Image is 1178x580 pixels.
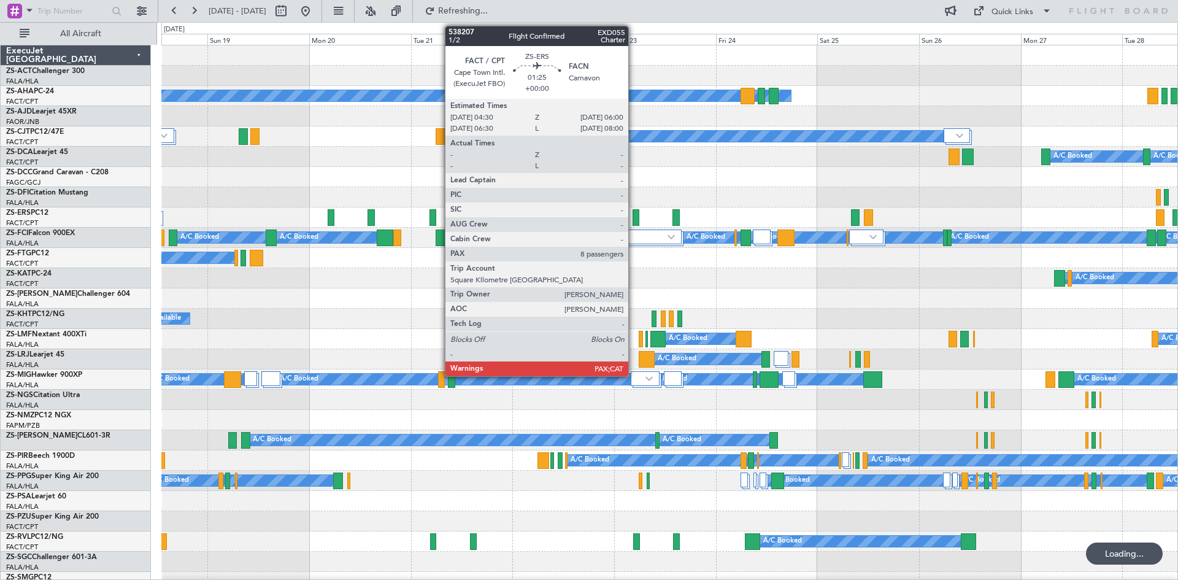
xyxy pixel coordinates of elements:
[6,209,48,217] a: ZS-ERSPC12
[6,128,30,136] span: ZS-CJT
[6,290,77,298] span: ZS-[PERSON_NAME]
[164,25,185,35] div: [DATE]
[6,392,80,399] a: ZS-NGSCitation Ultra
[6,290,130,298] a: ZS-[PERSON_NAME]Challenger 604
[1077,370,1116,389] div: A/C Booked
[6,473,99,480] a: ZS-PPGSuper King Air 200
[6,250,49,257] a: ZS-FTGPC12
[967,1,1058,21] button: Quick Links
[6,88,34,95] span: ZS-AHA
[209,6,266,17] span: [DATE] - [DATE]
[6,371,82,379] a: ZS-MIGHawker 900XP
[6,493,66,500] a: ZS-PSALearjet 60
[512,34,614,45] div: Wed 22
[6,432,110,439] a: ZS-[PERSON_NAME]CL601-3R
[180,228,219,247] div: A/C Booked
[37,2,108,20] input: Trip Number
[6,533,31,541] span: ZS-RVL
[6,331,32,338] span: ZS-LMF
[1021,34,1123,45] div: Mon 27
[6,493,31,500] span: ZS-PSA
[6,108,32,115] span: ZS-AJD
[6,432,77,439] span: ZS-[PERSON_NAME]
[6,259,38,268] a: FACT/CPT
[6,412,34,419] span: ZS-NMZ
[6,239,39,248] a: FALA/HLA
[6,473,31,480] span: ZS-PPG
[869,234,877,239] img: arrow-gray.svg
[6,513,31,520] span: ZS-PZU
[6,149,33,156] span: ZS-DCA
[669,330,707,348] div: A/C Booked
[6,68,85,75] a: ZS-ACTChallenger 300
[411,34,513,45] div: Tue 21
[6,230,28,237] span: ZS-FCI
[6,462,39,471] a: FALA/HLA
[687,228,725,247] div: A/C Booked
[6,421,40,430] a: FAPM/PZB
[645,376,653,381] img: arrow-gray.svg
[6,279,38,288] a: FACT/CPT
[950,228,989,247] div: A/C Booked
[6,117,39,126] a: FAOR/JNB
[6,230,75,237] a: ZS-FCIFalcon 900EX
[6,108,77,115] a: ZS-AJDLearjet 45XR
[6,554,97,561] a: ZS-SGCChallenger 601-3A
[6,392,33,399] span: ZS-NGS
[6,128,64,136] a: ZS-CJTPC12/47E
[6,88,54,95] a: ZS-AHAPC-24
[6,412,71,419] a: ZS-NMZPC12 NGX
[151,370,190,389] div: A/C Booked
[571,451,609,470] div: A/C Booked
[6,189,29,196] span: ZS-DFI
[6,522,38,532] a: FACT/CPT
[569,127,608,145] div: A/C Booked
[6,360,39,369] a: FALA/HLA
[961,471,1000,490] div: A/C Booked
[6,198,39,207] a: FALA/HLA
[1076,269,1114,287] div: A/C Booked
[919,34,1021,45] div: Sun 26
[309,34,411,45] div: Mon 20
[6,554,32,561] span: ZS-SGC
[6,311,32,318] span: ZS-KHT
[6,513,99,520] a: ZS-PZUSuper King Air 200
[6,189,88,196] a: ZS-DFICitation Mustang
[160,133,167,138] img: arrow-gray.svg
[871,451,910,470] div: A/C Booked
[280,228,318,247] div: A/C Booked
[658,350,696,368] div: A/C Booked
[6,543,38,552] a: FACT/CPT
[817,34,919,45] div: Sat 25
[6,158,38,167] a: FACT/CPT
[6,533,63,541] a: ZS-RVLPC12/NG
[716,34,818,45] div: Fri 24
[1086,543,1163,565] div: Loading...
[6,77,39,86] a: FALA/HLA
[6,320,38,329] a: FACT/CPT
[6,270,52,277] a: ZS-KATPC-24
[6,311,64,318] a: ZS-KHTPC12/NG
[32,29,129,38] span: All Aircraft
[6,68,32,75] span: ZS-ACT
[253,431,291,449] div: A/C Booked
[472,228,511,247] div: A/C Booked
[614,34,716,45] div: Thu 23
[6,452,75,460] a: ZS-PIRBeech 1900D
[6,502,39,511] a: FALA/HLA
[6,563,39,572] a: FALA/HLA
[6,178,40,187] a: FAGC/GCJ
[6,209,31,217] span: ZS-ERS
[6,137,38,147] a: FACT/CPT
[6,371,31,379] span: ZS-MIG
[6,381,39,390] a: FALA/HLA
[6,149,68,156] a: ZS-DCALearjet 45
[150,471,189,490] div: A/C Booked
[6,452,28,460] span: ZS-PIR
[6,218,38,228] a: FACT/CPT
[763,532,802,551] div: A/C Booked
[6,340,39,349] a: FALA/HLA
[754,228,793,247] div: A/C Booked
[956,133,963,138] img: arrow-gray.svg
[419,1,493,21] button: Refreshing...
